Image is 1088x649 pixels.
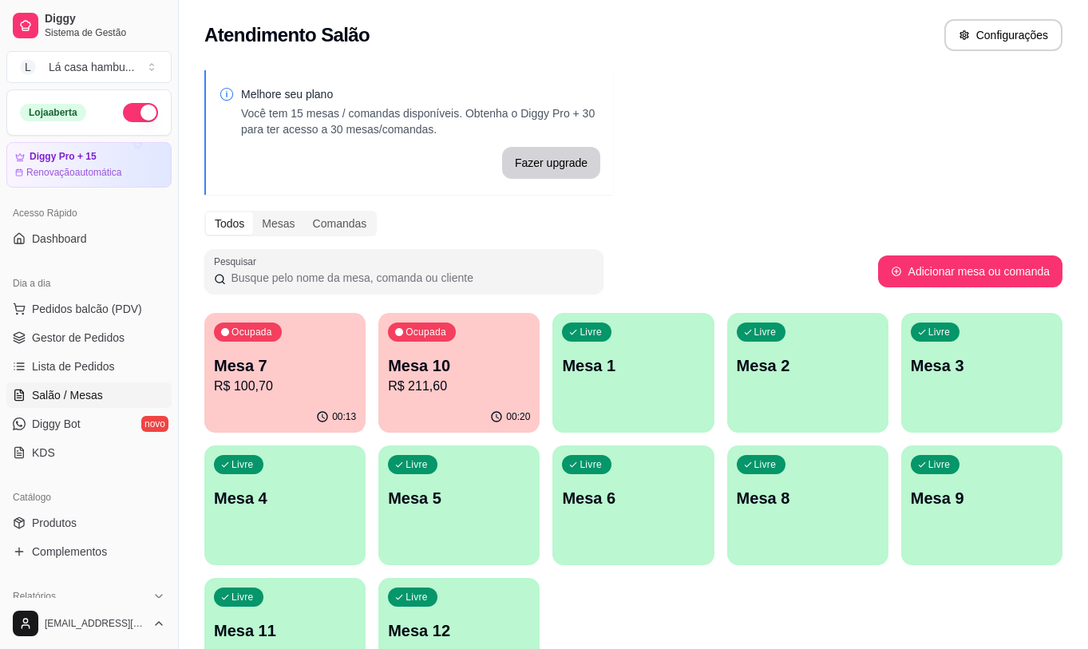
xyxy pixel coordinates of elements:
[241,86,600,102] p: Melhore seu plano
[204,445,366,565] button: LivreMesa 4
[20,59,36,75] span: L
[737,354,879,377] p: Mesa 2
[580,458,602,471] p: Livre
[406,458,428,471] p: Livre
[32,544,107,560] span: Complementos
[388,487,530,509] p: Mesa 5
[241,105,600,137] p: Você tem 15 mesas / comandas disponíveis. Obtenha o Diggy Pro + 30 para ter acesso a 30 mesas/com...
[878,255,1062,287] button: Adicionar mesa ou comanda
[231,326,272,338] p: Ocupada
[26,166,121,179] article: Renovação automática
[32,387,103,403] span: Salão / Mesas
[6,51,172,83] button: Select a team
[502,147,600,179] button: Fazer upgrade
[6,604,172,643] button: [EMAIL_ADDRESS][DOMAIN_NAME]
[30,151,97,163] article: Diggy Pro + 15
[45,12,165,26] span: Diggy
[388,377,530,396] p: R$ 211,60
[6,485,172,510] div: Catálogo
[901,313,1062,433] button: LivreMesa 3
[6,440,172,465] a: KDS
[32,330,125,346] span: Gestor de Pedidos
[13,590,56,603] span: Relatórios
[214,354,356,377] p: Mesa 7
[727,445,888,565] button: LivreMesa 8
[378,313,540,433] button: OcupadaMesa 10R$ 211,6000:20
[406,591,428,603] p: Livre
[6,325,172,350] a: Gestor de Pedidos
[6,354,172,379] a: Lista de Pedidos
[6,510,172,536] a: Produtos
[6,271,172,296] div: Dia a dia
[6,411,172,437] a: Diggy Botnovo
[754,458,777,471] p: Livre
[580,326,602,338] p: Livre
[901,445,1062,565] button: LivreMesa 9
[737,487,879,509] p: Mesa 8
[552,313,714,433] button: LivreMesa 1
[206,212,253,235] div: Todos
[20,104,86,121] div: Loja aberta
[562,354,704,377] p: Mesa 1
[6,296,172,322] button: Pedidos balcão (PDV)
[378,445,540,565] button: LivreMesa 5
[214,487,356,509] p: Mesa 4
[49,59,134,75] div: Lá casa hambu ...
[45,617,146,630] span: [EMAIL_ADDRESS][DOMAIN_NAME]
[32,445,55,461] span: KDS
[6,382,172,408] a: Salão / Mesas
[226,270,594,286] input: Pesquisar
[204,22,370,48] h2: Atendimento Salão
[304,212,376,235] div: Comandas
[332,410,356,423] p: 00:13
[32,515,77,531] span: Produtos
[253,212,303,235] div: Mesas
[388,619,530,642] p: Mesa 12
[911,354,1053,377] p: Mesa 3
[406,326,446,338] p: Ocupada
[754,326,777,338] p: Livre
[214,619,356,642] p: Mesa 11
[214,255,262,268] label: Pesquisar
[928,326,951,338] p: Livre
[204,313,366,433] button: OcupadaMesa 7R$ 100,7000:13
[45,26,165,39] span: Sistema de Gestão
[506,410,530,423] p: 00:20
[214,377,356,396] p: R$ 100,70
[6,200,172,226] div: Acesso Rápido
[231,591,254,603] p: Livre
[32,358,115,374] span: Lista de Pedidos
[6,6,172,45] a: DiggySistema de Gestão
[6,142,172,188] a: Diggy Pro + 15Renovaçãoautomática
[727,313,888,433] button: LivreMesa 2
[944,19,1062,51] button: Configurações
[32,231,87,247] span: Dashboard
[32,416,81,432] span: Diggy Bot
[928,458,951,471] p: Livre
[552,445,714,565] button: LivreMesa 6
[562,487,704,509] p: Mesa 6
[6,539,172,564] a: Complementos
[388,354,530,377] p: Mesa 10
[32,301,142,317] span: Pedidos balcão (PDV)
[911,487,1053,509] p: Mesa 9
[123,103,158,122] button: Alterar Status
[6,226,172,251] a: Dashboard
[231,458,254,471] p: Livre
